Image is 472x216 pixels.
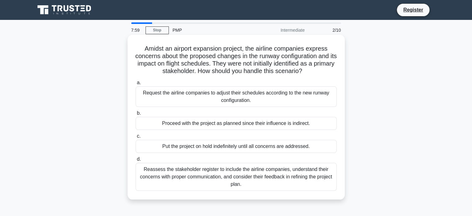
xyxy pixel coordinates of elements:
span: d. [137,156,141,162]
div: Intermediate [254,24,308,36]
div: Proceed with the project as planned since their influence is indirect. [136,117,337,130]
div: Put the project on hold indefinitely until all concerns are addressed. [136,140,337,153]
h5: Amidst an airport expansion project, the airline companies express concerns about the proposed ch... [135,45,337,75]
div: 2/10 [308,24,345,36]
div: PMP [169,24,254,36]
span: b. [137,110,141,116]
span: a. [137,80,141,85]
span: c. [137,133,141,139]
a: Register [399,6,427,14]
div: Reassess the stakeholder register to include the airline companies, understand their concerns wit... [136,163,337,191]
div: Request the airline companies to adjust their schedules according to the new runway configuration. [136,86,337,107]
div: 7:59 [128,24,146,36]
a: Stop [146,26,169,34]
